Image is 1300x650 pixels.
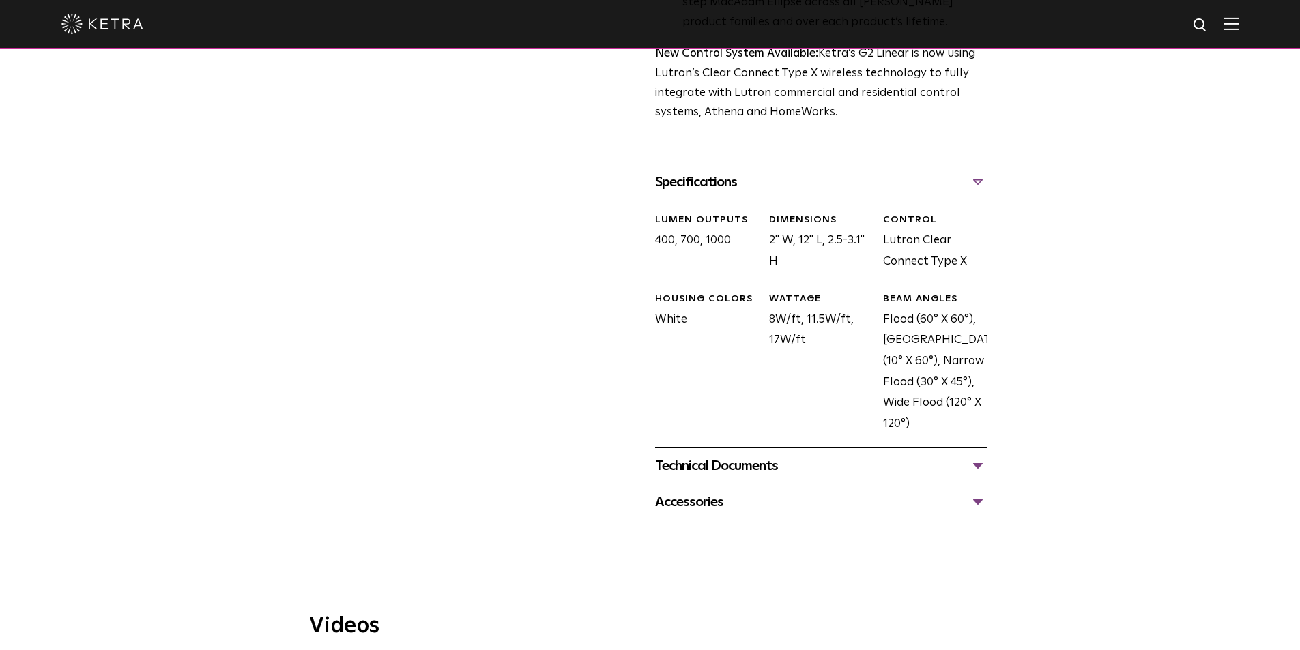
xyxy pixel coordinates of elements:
[655,213,759,227] div: LUMEN OUTPUTS
[1224,17,1239,30] img: Hamburger%20Nav.svg
[61,14,143,34] img: ketra-logo-2019-white
[309,615,992,637] h3: Videos
[873,293,987,434] div: Flood (60° X 60°), [GEOGRAPHIC_DATA] (10° X 60°), Narrow Flood (30° X 45°), Wide Flood (120° X 120°)
[655,171,987,193] div: Specifications
[655,44,987,123] p: Ketra’s G2 Linear is now using Lutron’s Clear Connect Type X wireless technology to fully integra...
[655,48,818,59] strong: New Control System Available:
[769,293,873,306] div: WATTAGE
[1192,17,1209,34] img: search icon
[759,293,873,434] div: 8W/ft, 11.5W/ft, 17W/ft
[645,293,759,434] div: White
[883,293,987,306] div: BEAM ANGLES
[883,213,987,227] div: CONTROL
[645,213,759,272] div: 400, 700, 1000
[655,293,759,306] div: HOUSING COLORS
[873,213,987,272] div: Lutron Clear Connect Type X
[655,491,987,513] div: Accessories
[759,213,873,272] div: 2" W, 12" L, 2.5-3.1" H
[655,455,987,477] div: Technical Documents
[769,213,873,227] div: DIMENSIONS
